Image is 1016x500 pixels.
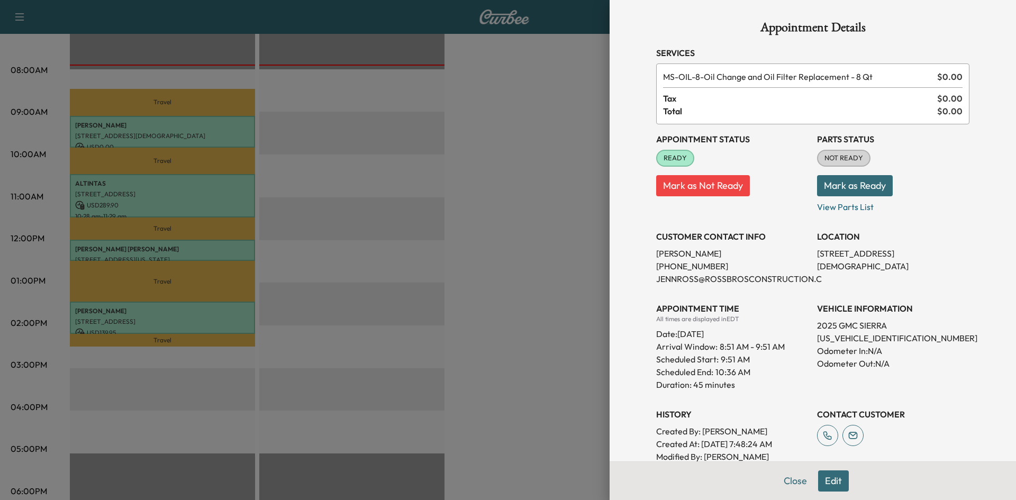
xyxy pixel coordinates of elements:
button: Mark as Ready [817,175,893,196]
h3: History [656,408,809,421]
h1: Appointment Details [656,21,969,38]
h3: VEHICLE INFORMATION [817,302,969,315]
p: 9:51 AM [721,353,750,366]
p: Created By : [PERSON_NAME] [656,425,809,438]
span: $ 0.00 [937,70,963,83]
p: Created At : [DATE] 7:48:24 AM [656,438,809,450]
p: Scheduled Start: [656,353,719,366]
p: Scheduled End: [656,366,713,378]
h3: LOCATION [817,230,969,243]
p: Modified By : [PERSON_NAME] [656,450,809,463]
p: [STREET_ADDRESS][DEMOGRAPHIC_DATA] [817,247,969,272]
p: Duration: 45 minutes [656,378,809,391]
span: Tax [663,92,937,105]
p: View Parts List [817,196,969,213]
h3: Appointment Status [656,133,809,146]
p: Odometer Out: N/A [817,357,969,370]
button: Close [777,470,814,492]
span: $ 0.00 [937,105,963,117]
span: READY [657,153,693,163]
h3: Services [656,47,969,59]
p: [PERSON_NAME] [656,247,809,260]
button: Mark as Not Ready [656,175,750,196]
h3: CONTACT CUSTOMER [817,408,969,421]
p: [US_VEHICLE_IDENTIFICATION_NUMBER] [817,332,969,344]
button: Edit [818,470,849,492]
h3: APPOINTMENT TIME [656,302,809,315]
div: Date: [DATE] [656,323,809,340]
span: 8:51 AM - 9:51 AM [720,340,785,353]
span: NOT READY [818,153,869,163]
p: [PHONE_NUMBER] [656,260,809,272]
span: Total [663,105,937,117]
h3: Parts Status [817,133,969,146]
p: 2025 GMC SIERRA [817,319,969,332]
p: Arrival Window: [656,340,809,353]
span: $ 0.00 [937,92,963,105]
p: Odometer In: N/A [817,344,969,357]
p: 10:36 AM [715,366,750,378]
h3: CUSTOMER CONTACT INFO [656,230,809,243]
div: All times are displayed in EDT [656,315,809,323]
p: JENNROSS@ROSSBROSCONSTRUCTION.C [656,272,809,285]
span: Oil Change and Oil Filter Replacement - 8 Qt [663,70,933,83]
